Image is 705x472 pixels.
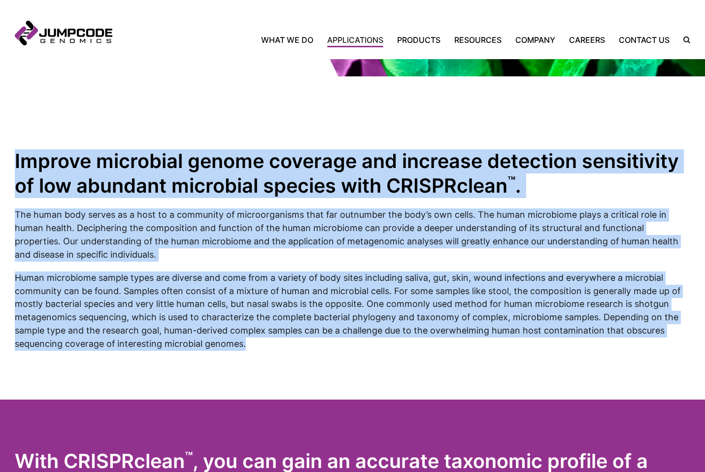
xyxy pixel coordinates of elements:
label: Search the site. [676,36,690,43]
p: The human body serves as a host to a community of microorganisms that far outnumber the body’s ow... [15,208,690,262]
a: What We Do [261,34,320,46]
sup: ™ [507,173,515,189]
a: Company [508,34,562,46]
strong: Improve microbial genome coverage and increase detection sensitivity of low abundant microbial sp... [15,149,679,198]
a: Applications [320,34,390,46]
sup: ™ [185,448,193,464]
a: Careers [562,34,612,46]
a: Products [390,34,447,46]
a: Resources [447,34,508,46]
a: Contact Us [612,34,676,46]
nav: Primary Navigation [112,34,676,46]
p: Human microbiome sample types are diverse and come from a variety of body sites including saliva,... [15,271,690,351]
